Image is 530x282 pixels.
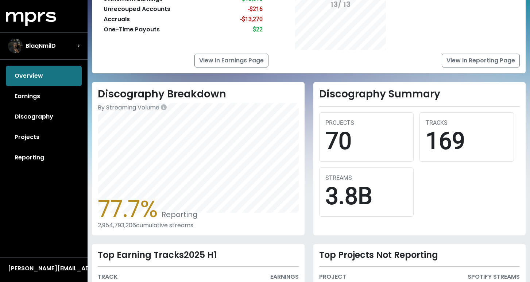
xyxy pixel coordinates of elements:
div: 2,954,793,206 cumulative streams [98,222,299,229]
button: [PERSON_NAME][EMAIL_ADDRESS][DOMAIN_NAME] [6,264,82,273]
div: -$13,270 [240,15,263,24]
div: PROJECT [319,273,346,281]
img: The selected account / producer [8,39,23,53]
div: [PERSON_NAME][EMAIL_ADDRESS][DOMAIN_NAME] [8,264,80,273]
div: Top Projects Not Reporting [319,250,520,260]
h2: Discography Breakdown [98,88,299,100]
h2: Discography Summary [319,88,520,100]
div: EARNINGS [270,273,299,281]
div: TRACK [98,273,118,281]
span: Reporting [158,209,198,220]
div: -$216 [248,5,263,13]
a: Projects [6,127,82,147]
div: Accruals [104,15,130,24]
div: 169 [426,127,508,155]
a: Reporting [6,147,82,168]
div: 3.8B [325,182,407,210]
div: $22 [253,25,263,34]
div: PROJECTS [325,119,407,127]
div: One-Time Payouts [104,25,160,34]
div: 70 [325,127,407,155]
a: mprs logo [6,14,56,23]
span: 77.7% [98,193,158,225]
span: By Streaming Volume [98,103,159,112]
div: STREAMS [325,174,407,182]
div: SPOTIFY STREAMS [468,273,520,281]
a: Discography [6,107,82,127]
div: TRACKS [426,119,508,127]
a: Earnings [6,86,82,107]
div: Top Earning Tracks 2025 H1 [98,250,299,260]
div: Unrecouped Accounts [104,5,170,13]
a: View In Reporting Page [442,54,520,67]
span: BlaqNmilD [26,42,56,50]
a: View In Earnings Page [194,54,268,67]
